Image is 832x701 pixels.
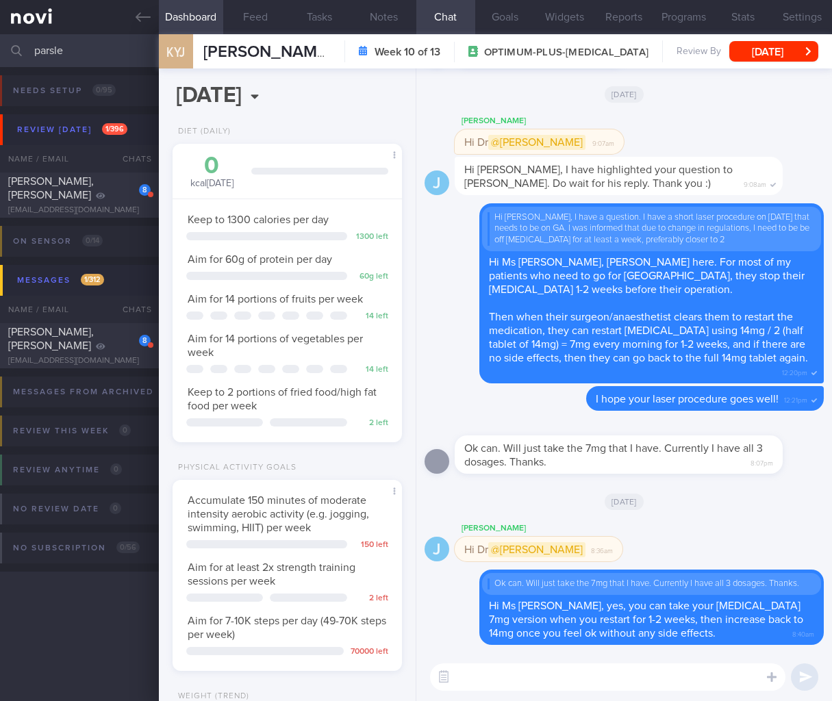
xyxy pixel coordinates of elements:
div: 2 left [354,418,388,429]
div: [PERSON_NAME] [455,520,664,537]
span: Aim for 7-10K steps per day (49-70K steps per week) [188,615,386,640]
div: J [425,537,449,562]
span: 1 / 312 [81,274,104,285]
span: Aim for at least 2x strength training sessions per week [188,562,355,587]
span: Hi Ms [PERSON_NAME], [PERSON_NAME] here. For most of my patients who need to go for [GEOGRAPHIC_D... [489,257,805,295]
span: 0 / 95 [92,84,116,96]
span: Hi Ms [PERSON_NAME], yes, you can take your [MEDICAL_DATA] 7mg version when you restart for 1-2 w... [489,600,803,639]
div: No subscription [10,539,143,557]
div: Diet (Daily) [173,127,231,137]
div: No review date [10,500,125,518]
div: Messages [14,271,108,290]
div: 8 [139,335,151,346]
span: [DATE] [605,86,644,103]
span: @[PERSON_NAME] [488,135,585,150]
div: 0 [186,154,238,178]
span: I hope your laser procedure goes well! [596,394,779,405]
div: 70000 left [351,647,388,657]
strong: Week 10 of 13 [375,45,440,59]
span: Aim for 60g of protein per day [188,254,332,265]
div: 14 left [354,311,388,322]
span: Aim for 14 portions of fruits per week [188,294,363,305]
span: @[PERSON_NAME] [488,542,585,557]
span: Aim for 14 portions of vegetables per week [188,333,363,358]
span: Then when their surgeon/anaesthetist clears them to restart the medication, they can restart [MED... [489,311,808,364]
div: Review [DATE] [14,120,131,139]
span: 0 [110,502,121,514]
span: Hi Dr [464,542,585,557]
div: Review this week [10,422,134,440]
span: Keep to 2 portions of fried food/high fat food per week [188,387,377,411]
div: [PERSON_NAME] [455,113,665,129]
div: Physical Activity Goals [173,463,297,473]
span: 0 / 56 [116,541,140,553]
span: Hi Dr [464,135,585,150]
div: Chats [104,145,159,173]
span: 0 [119,424,131,436]
span: 9:07am [592,136,614,149]
span: 12:21pm [784,392,807,405]
div: Chats [104,296,159,323]
div: Messages from Archived [10,383,186,401]
span: 0 [110,463,122,475]
span: [PERSON_NAME] [PERSON_NAME] [203,44,462,60]
div: 60 g left [354,272,388,282]
div: [EMAIL_ADDRESS][DOMAIN_NAME] [8,356,151,366]
span: 12:20pm [782,365,807,378]
div: J [425,170,449,196]
button: [DATE] [729,41,818,62]
div: Ok can. Will just take the 7mg that I have. Currently I have all 3 dosages. Thanks. [488,578,816,589]
div: 1300 left [354,232,388,242]
span: [PERSON_NAME], [PERSON_NAME] [8,176,94,201]
div: Needs setup [10,81,119,100]
span: 8:36am [591,543,613,556]
span: 8:07pm [751,455,773,468]
div: 8 [139,184,151,196]
div: 2 left [354,594,388,604]
div: 14 left [354,365,388,375]
span: [DATE] [605,494,644,510]
span: 0 / 14 [82,235,103,246]
div: KYJ [155,26,197,79]
div: Review anytime [10,461,125,479]
span: 1 / 396 [102,123,127,135]
div: Hi [PERSON_NAME], I have a question. I have a short laser procedure on [DATE] that needs to be on... [488,212,816,246]
div: On sensor [10,232,106,251]
span: Ok can. Will just take the 7mg that I have. Currently I have all 3 dosages. Thanks. [464,443,763,468]
span: Review By [677,46,721,58]
span: 9:08am [744,177,766,190]
div: kcal [DATE] [186,154,238,190]
span: 8:40am [792,626,814,639]
div: [EMAIL_ADDRESS][DOMAIN_NAME] [8,205,151,216]
span: [PERSON_NAME], [PERSON_NAME] [8,327,94,351]
div: 150 left [354,540,388,550]
span: OPTIMUM-PLUS-[MEDICAL_DATA] [484,46,648,60]
span: Keep to 1300 calories per day [188,214,329,225]
span: Hi [PERSON_NAME], I have highlighted your question to [PERSON_NAME]. Do wait for his reply. Thank... [464,164,733,189]
span: Accumulate 150 minutes of moderate intensity aerobic activity (e.g. jogging, swimming, HIIT) per ... [188,495,369,533]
